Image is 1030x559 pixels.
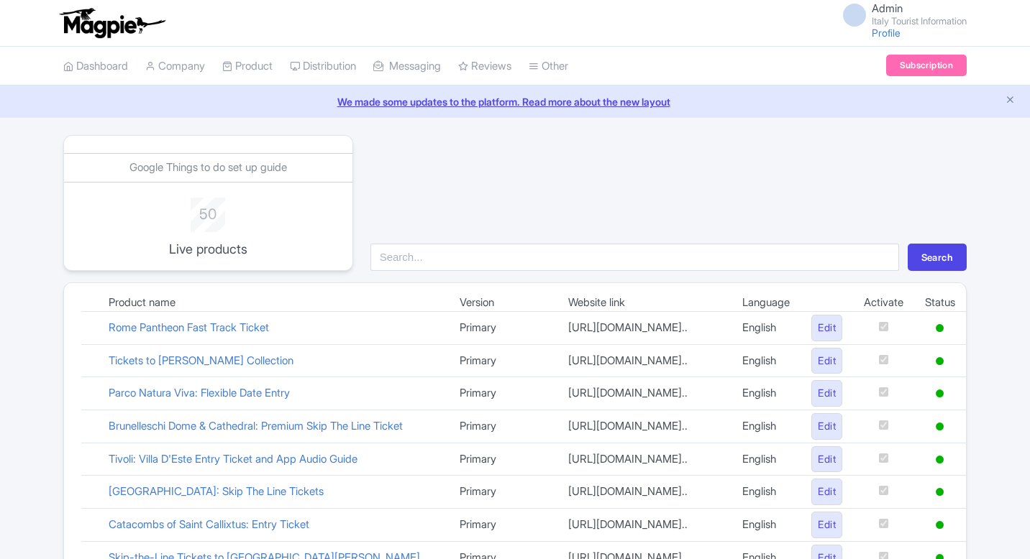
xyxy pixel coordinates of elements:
td: Product name [98,295,449,312]
td: Primary [449,476,557,509]
td: Activate [853,295,914,312]
a: Edit [811,380,842,407]
td: English [732,344,801,377]
a: Edit [811,512,842,538]
a: Edit [811,348,842,374]
td: English [732,508,801,541]
a: Distribution [290,47,356,86]
td: [URL][DOMAIN_NAME].. [557,410,732,443]
a: Tickets to [PERSON_NAME] Collection [109,354,293,367]
td: Primary [449,344,557,377]
td: Primary [449,508,557,541]
a: Tivoli: Villa D'Este Entry Ticket and App Audio Guide [109,452,357,466]
td: [URL][DOMAIN_NAME].. [557,476,732,509]
td: Website link [557,295,732,312]
td: [URL][DOMAIN_NAME].. [557,443,732,476]
a: Google Things to do set up guide [129,160,287,174]
img: logo-ab69f6fb50320c5b225c76a69d11143b.png [56,7,168,39]
a: Reviews [458,47,511,86]
a: Admin Italy Tourist Information [834,3,967,26]
a: Rome Pantheon Fast Track Ticket [109,320,269,334]
a: We made some updates to the platform. Read more about the new layout [9,94,1021,109]
a: Edit [811,315,842,341]
a: Edit [811,446,842,473]
td: English [732,476,801,509]
td: [URL][DOMAIN_NAME].. [557,312,732,345]
td: [URL][DOMAIN_NAME].. [557,344,732,377]
a: Other [529,47,568,86]
span: Admin [872,1,903,15]
button: Search [908,244,967,271]
a: [GEOGRAPHIC_DATA]: Skip The Line Tickets [109,484,324,498]
a: Profile [872,27,901,39]
a: Brunelleschi Dome & Cathedral: Premium Skip The Line Ticket [109,419,403,433]
td: English [732,410,801,443]
td: Version [449,295,557,312]
td: English [732,443,801,476]
a: Edit [811,479,842,505]
a: Parco Natura Viva: Flexible Date Entry [109,386,290,399]
p: Live products [149,239,267,259]
a: Product [222,47,273,86]
a: Subscription [886,55,967,76]
td: English [732,312,801,345]
small: Italy Tourist Information [872,17,967,26]
td: Primary [449,410,557,443]
td: Language [732,295,801,312]
div: 50 [149,198,267,225]
a: Messaging [373,47,441,86]
a: Company [145,47,205,86]
td: [URL][DOMAIN_NAME].. [557,508,732,541]
td: Primary [449,377,557,410]
a: Catacombs of Saint Callixtus: Entry Ticket [109,517,309,531]
button: Close announcement [1005,93,1016,109]
td: Primary [449,443,557,476]
td: Status [914,295,966,312]
input: Search... [370,244,899,271]
td: Primary [449,312,557,345]
td: English [732,377,801,410]
a: Edit [811,413,842,440]
td: [URL][DOMAIN_NAME].. [557,377,732,410]
a: Dashboard [63,47,128,86]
